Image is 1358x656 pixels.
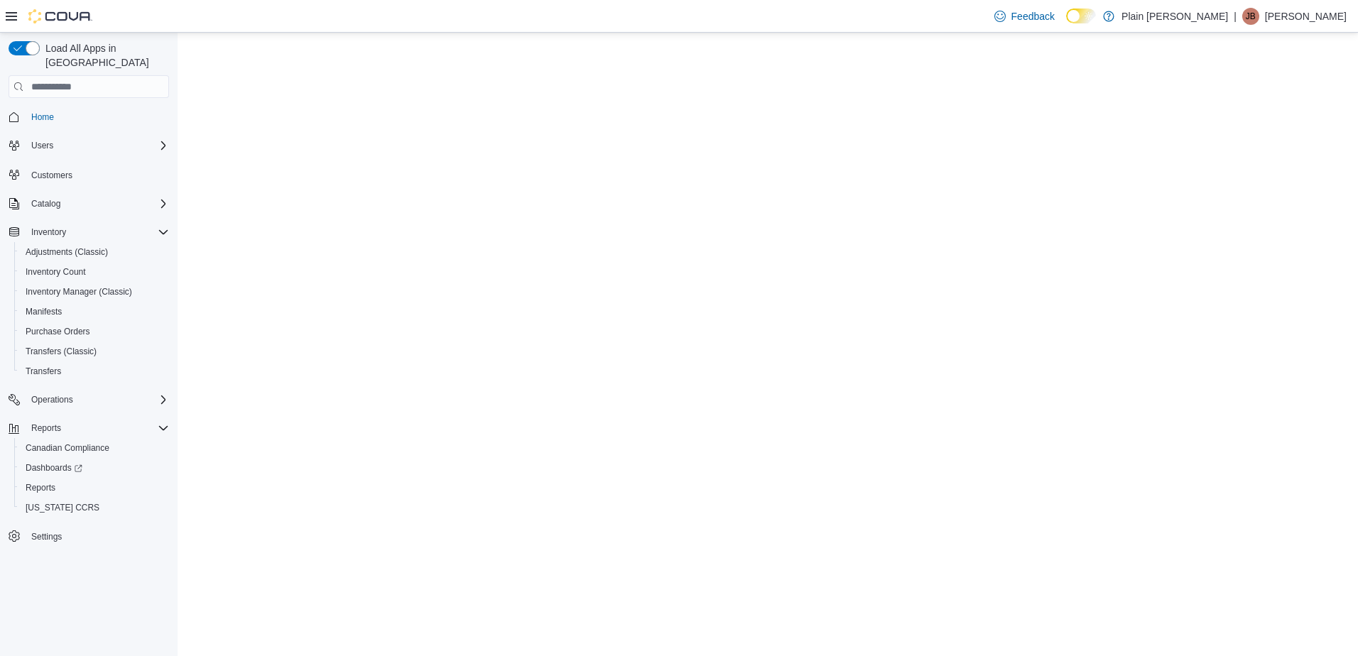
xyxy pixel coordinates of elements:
[3,390,175,410] button: Operations
[1265,8,1347,25] p: [PERSON_NAME]
[26,306,62,317] span: Manifests
[26,420,67,437] button: Reports
[14,322,175,341] button: Purchase Orders
[26,326,90,337] span: Purchase Orders
[14,242,175,262] button: Adjustments (Classic)
[20,499,169,516] span: Washington CCRS
[31,422,61,434] span: Reports
[31,140,53,151] span: Users
[20,459,169,476] span: Dashboards
[26,195,66,212] button: Catalog
[31,226,66,238] span: Inventory
[3,106,175,127] button: Home
[1011,9,1055,23] span: Feedback
[14,262,175,282] button: Inventory Count
[26,528,67,545] a: Settings
[20,343,169,360] span: Transfers (Classic)
[26,366,61,377] span: Transfers
[26,286,132,297] span: Inventory Manager (Classic)
[20,363,169,380] span: Transfers
[3,164,175,185] button: Customers
[26,391,169,408] span: Operations
[26,195,169,212] span: Catalog
[20,479,169,496] span: Reports
[1242,8,1259,25] div: Jen Boyd
[26,137,59,154] button: Users
[3,136,175,155] button: Users
[20,323,169,340] span: Purchase Orders
[20,283,169,300] span: Inventory Manager (Classic)
[14,498,175,518] button: [US_STATE] CCRS
[14,458,175,478] a: Dashboards
[26,165,169,183] span: Customers
[26,442,109,454] span: Canadian Compliance
[31,531,62,542] span: Settings
[3,194,175,214] button: Catalog
[28,9,92,23] img: Cova
[20,244,114,261] a: Adjustments (Classic)
[26,167,78,184] a: Customers
[26,502,99,513] span: [US_STATE] CCRS
[20,263,92,280] a: Inventory Count
[20,363,67,380] a: Transfers
[14,302,175,322] button: Manifests
[26,482,55,493] span: Reports
[26,246,108,258] span: Adjustments (Classic)
[1234,8,1237,25] p: |
[31,198,60,209] span: Catalog
[20,499,105,516] a: [US_STATE] CCRS
[14,438,175,458] button: Canadian Compliance
[26,391,79,408] button: Operations
[14,282,175,302] button: Inventory Manager (Classic)
[26,420,169,437] span: Reports
[20,479,61,496] a: Reports
[31,170,72,181] span: Customers
[26,527,169,545] span: Settings
[20,303,67,320] a: Manifests
[26,224,169,241] span: Inventory
[26,108,169,126] span: Home
[20,459,88,476] a: Dashboards
[3,526,175,547] button: Settings
[14,478,175,498] button: Reports
[9,101,169,584] nav: Complex example
[1121,8,1228,25] p: Plain [PERSON_NAME]
[1066,23,1067,24] span: Dark Mode
[3,418,175,438] button: Reports
[14,361,175,381] button: Transfers
[20,263,169,280] span: Inventory Count
[20,439,169,457] span: Canadian Compliance
[20,303,169,320] span: Manifests
[26,462,82,474] span: Dashboards
[20,244,169,261] span: Adjustments (Classic)
[40,41,169,70] span: Load All Apps in [GEOGRAPHIC_DATA]
[20,323,96,340] a: Purchase Orders
[26,266,86,278] span: Inventory Count
[1246,8,1256,25] span: JB
[20,343,102,360] a: Transfers (Classic)
[3,222,175,242] button: Inventory
[31,111,54,123] span: Home
[20,283,138,300] a: Inventory Manager (Classic)
[20,439,115,457] a: Canadian Compliance
[26,346,97,357] span: Transfers (Classic)
[989,2,1060,31] a: Feedback
[26,137,169,154] span: Users
[14,341,175,361] button: Transfers (Classic)
[31,394,73,405] span: Operations
[26,224,72,241] button: Inventory
[1066,9,1096,23] input: Dark Mode
[26,109,60,126] a: Home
